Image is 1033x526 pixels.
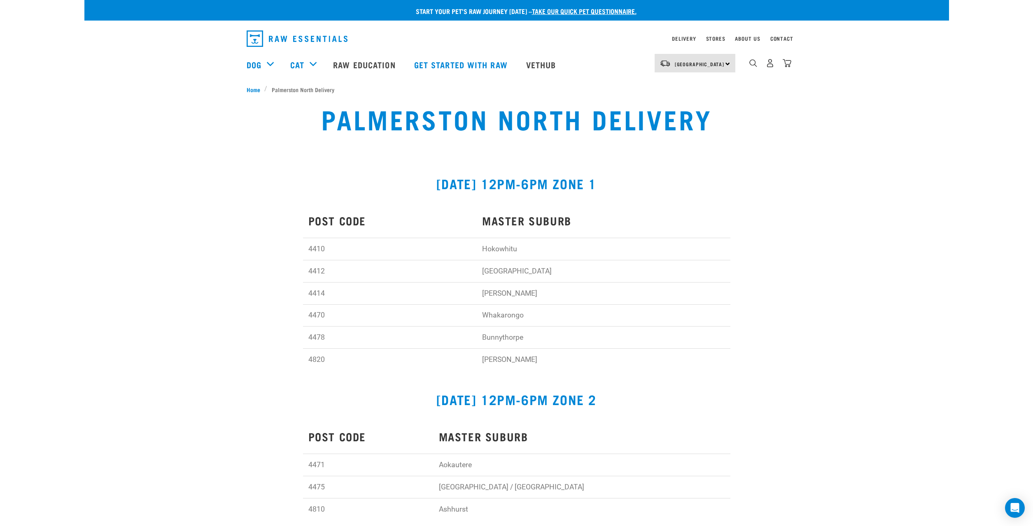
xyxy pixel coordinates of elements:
h2: [DATE] 12pm-6pm Zone 2 [84,392,949,407]
td: Bunnythorpe [477,327,730,349]
td: 4410 [303,238,477,260]
td: 4810 [303,498,434,520]
h3: POST CODE [308,430,428,443]
div: Open Intercom Messenger [1005,498,1025,518]
h3: POST CODE [308,214,471,227]
a: About Us [735,37,760,40]
a: Cat [290,58,304,71]
td: Aokautere [433,454,730,476]
a: Home [247,85,265,94]
a: Get started with Raw [406,48,518,81]
img: home-icon-1@2x.png [749,59,757,67]
nav: breadcrumbs [247,85,787,94]
td: [GEOGRAPHIC_DATA] / [GEOGRAPHIC_DATA] [433,476,730,498]
h2: [DATE] 12pm-6pm Zone 1 [84,176,949,191]
td: Whakarongo [477,304,730,327]
td: 4820 [303,349,477,371]
td: 4475 [303,476,434,498]
td: [PERSON_NAME] [477,282,730,304]
td: 4470 [303,304,477,327]
img: van-moving.png [660,60,671,67]
nav: dropdown navigation [240,27,793,50]
td: 4478 [303,327,477,349]
h3: MASTER SUBURB [482,214,725,227]
img: home-icon@2x.png [783,59,791,67]
td: Hokowhitu [477,238,730,260]
nav: dropdown navigation [84,48,949,81]
a: Vethub [518,48,567,81]
td: [GEOGRAPHIC_DATA] [477,260,730,283]
a: Stores [706,37,725,40]
td: 4471 [303,454,434,476]
a: Dog [247,58,261,71]
a: Raw Education [325,48,406,81]
h3: MASTER SUBURB [439,430,725,443]
span: Home [247,85,260,94]
a: take our quick pet questionnaire. [532,9,637,13]
a: Delivery [672,37,696,40]
td: 4414 [303,282,477,304]
img: user.png [766,59,774,67]
span: [GEOGRAPHIC_DATA] [675,63,725,65]
td: 4412 [303,260,477,283]
a: Contact [770,37,793,40]
td: Ashhurst [433,498,730,520]
td: [PERSON_NAME] [477,349,730,371]
p: Start your pet’s raw journey [DATE] – [91,6,955,16]
img: Raw Essentials Logo [247,30,347,47]
h1: Palmerston North Delivery [247,104,787,133]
